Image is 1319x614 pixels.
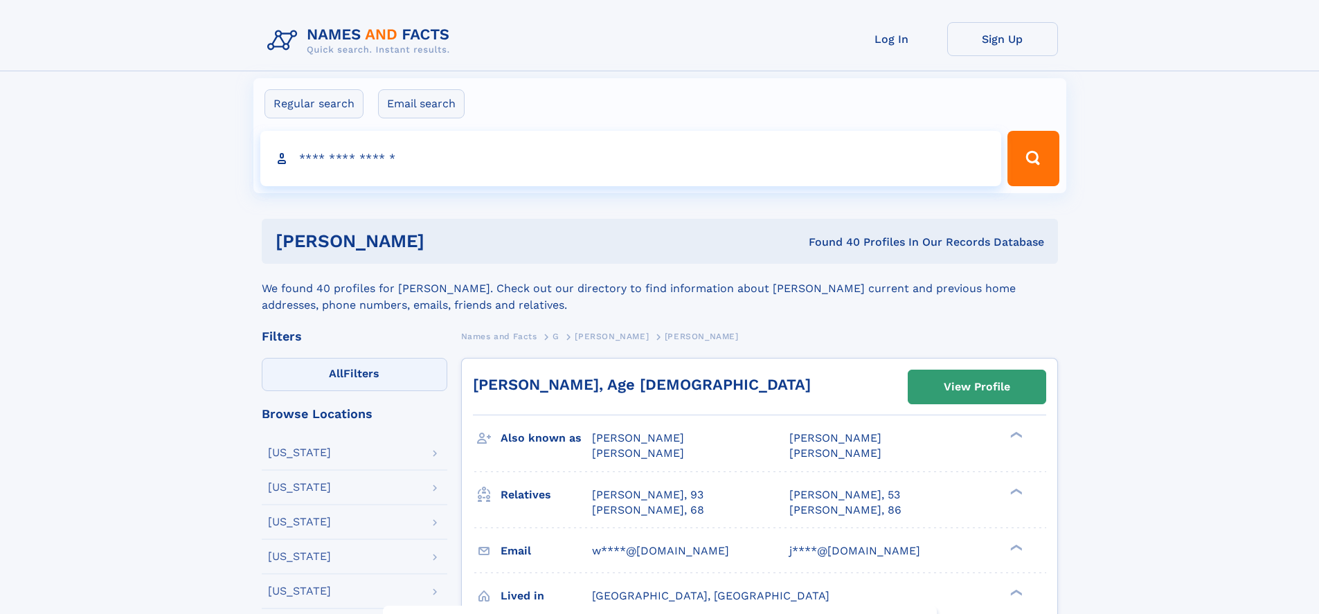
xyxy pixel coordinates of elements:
[262,22,461,60] img: Logo Names and Facts
[789,431,881,444] span: [PERSON_NAME]
[268,447,331,458] div: [US_STATE]
[262,330,447,343] div: Filters
[592,487,703,503] a: [PERSON_NAME], 93
[789,487,900,503] a: [PERSON_NAME], 53
[268,482,331,493] div: [US_STATE]
[575,332,649,341] span: [PERSON_NAME]
[268,551,331,562] div: [US_STATE]
[1007,588,1023,597] div: ❯
[592,446,684,460] span: [PERSON_NAME]
[592,431,684,444] span: [PERSON_NAME]
[1007,131,1059,186] button: Search Button
[268,586,331,597] div: [US_STATE]
[592,503,704,518] a: [PERSON_NAME], 68
[575,327,649,345] a: [PERSON_NAME]
[616,235,1044,250] div: Found 40 Profiles In Our Records Database
[836,22,947,56] a: Log In
[908,370,1046,404] a: View Profile
[262,264,1058,314] div: We found 40 profiles for [PERSON_NAME]. Check out our directory to find information about [PERSON...
[260,131,1002,186] input: search input
[944,371,1010,403] div: View Profile
[553,332,559,341] span: G
[262,408,447,420] div: Browse Locations
[501,539,592,563] h3: Email
[501,483,592,507] h3: Relatives
[789,503,901,518] a: [PERSON_NAME], 86
[665,332,739,341] span: [PERSON_NAME]
[947,22,1058,56] a: Sign Up
[1007,543,1023,552] div: ❯
[473,376,811,393] a: [PERSON_NAME], Age [DEMOGRAPHIC_DATA]
[329,367,343,380] span: All
[592,589,829,602] span: [GEOGRAPHIC_DATA], [GEOGRAPHIC_DATA]
[461,327,537,345] a: Names and Facts
[1007,487,1023,496] div: ❯
[501,426,592,450] h3: Also known as
[378,89,465,118] label: Email search
[789,446,881,460] span: [PERSON_NAME]
[1007,431,1023,440] div: ❯
[276,233,617,250] h1: [PERSON_NAME]
[553,327,559,345] a: G
[268,516,331,527] div: [US_STATE]
[262,358,447,391] label: Filters
[264,89,364,118] label: Regular search
[501,584,592,608] h3: Lived in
